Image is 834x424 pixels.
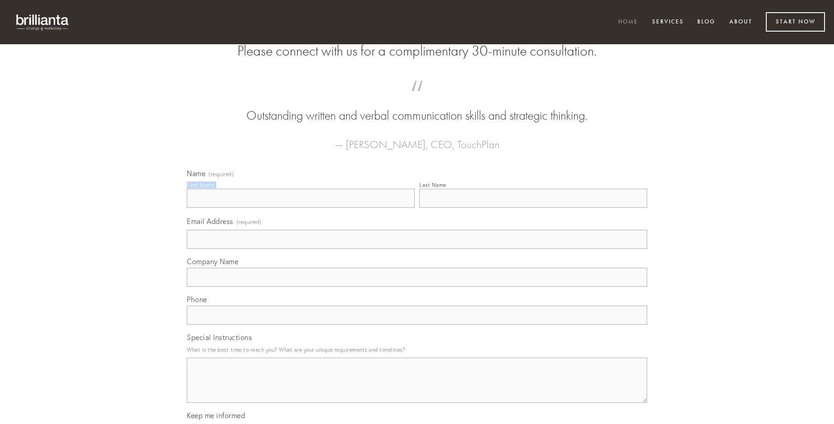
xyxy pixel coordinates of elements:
[187,217,233,226] span: Email Address
[236,216,262,228] span: (required)
[208,172,234,177] span: (required)
[187,182,214,188] div: First Name
[612,15,644,30] a: Home
[766,12,825,32] a: Start Now
[187,169,205,178] span: Name
[201,89,633,125] blockquote: Outstanding written and verbal communication skills and strategic thinking.
[187,295,207,304] span: Phone
[419,182,446,188] div: Last Name
[187,333,252,342] span: Special Instructions
[201,89,633,107] span: “
[187,411,245,420] span: Keep me informed
[187,257,238,266] span: Company Name
[646,15,690,30] a: Services
[691,15,721,30] a: Blog
[187,344,647,356] p: What is the best time to reach you? What are your unique requirements and timelines?
[187,42,647,60] h2: Please connect with us for a complimentary 30-minute consultation.
[723,15,758,30] a: About
[201,125,633,154] figcaption: — [PERSON_NAME], CEO, TouchPlan
[9,9,77,35] img: brillianta - research, strategy, marketing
